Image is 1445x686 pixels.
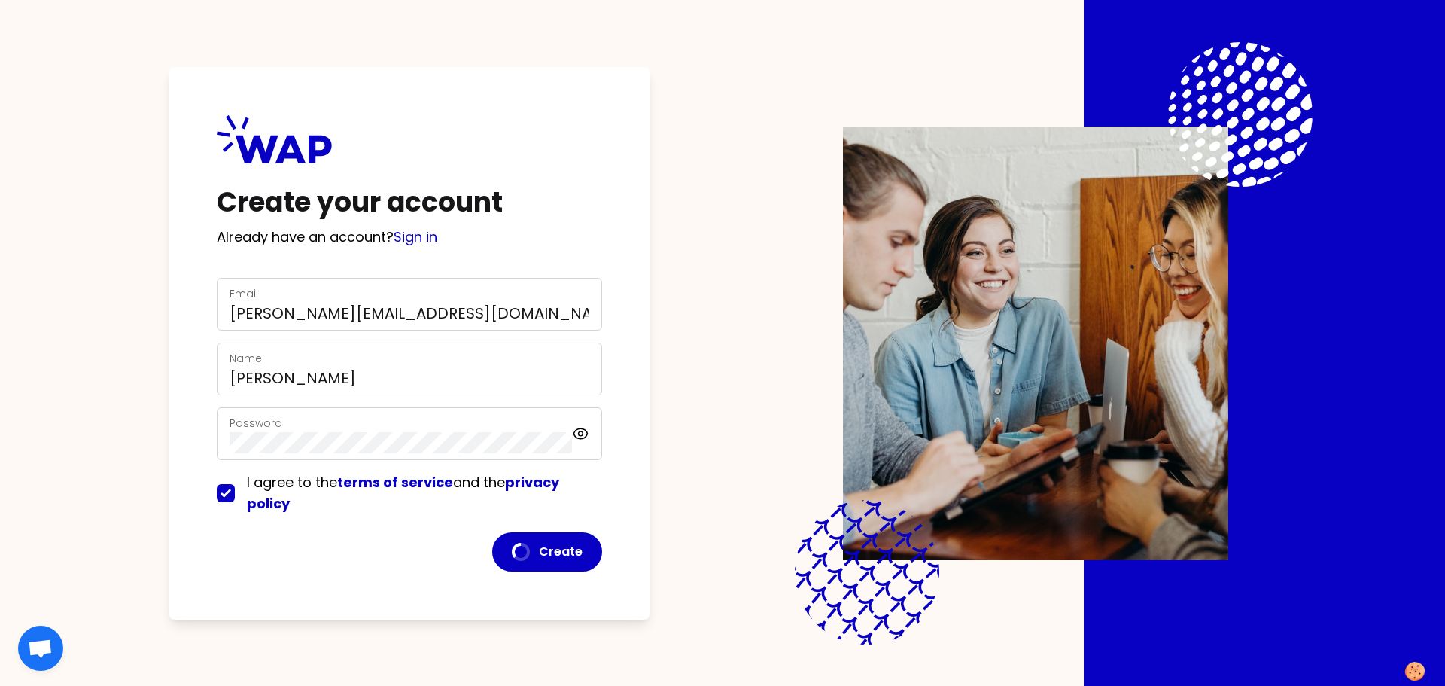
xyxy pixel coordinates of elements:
a: terms of service [337,473,453,492]
a: Sign in [394,227,437,246]
img: Description [843,127,1228,560]
label: Email [230,286,258,301]
div: Open chat [18,626,63,671]
span: I agree to the and the [247,473,559,513]
h1: Create your account [217,188,602,218]
label: Password [230,416,282,431]
label: Name [230,351,262,366]
p: Already have an account? [217,227,602,248]
button: Create [492,532,602,572]
a: privacy policy [247,473,559,513]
